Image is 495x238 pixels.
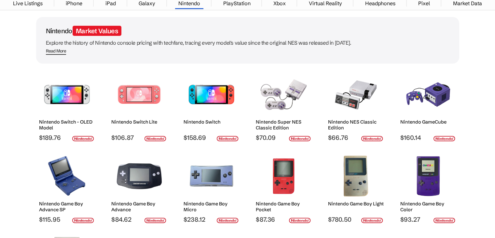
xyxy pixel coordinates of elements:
[111,119,167,125] h2: Nintendo Switch Lite
[253,70,315,141] a: Nintendo Super NES Classic Edition Nintendo Super NES Classic Edition $70.09 nintendo-logo
[111,216,167,223] span: $84.62
[72,217,94,223] img: nintendo-logo
[144,136,166,141] img: nintendo-logo
[400,216,456,223] span: $93.27
[333,73,379,116] img: Nintendo NES Classic Edition
[400,119,456,125] h2: Nintendo GameCube
[216,217,239,223] img: nintendo-logo
[46,48,66,55] span: Read More
[256,119,311,131] h2: Nintendo Super NES Classic Edition
[44,73,90,116] img: Nintendo Switch (OLED Model)
[289,136,311,141] img: nintendo-logo
[405,73,451,116] img: Nintendo GameCube
[361,136,383,141] img: nintendo-logo
[188,73,234,116] img: Nintendo Switch
[253,152,315,223] a: Nintendo Game Boy Pocket Nintendo Game Boy Pocket $87.36 nintendo-logo
[405,155,451,198] img: Nintendo Game Boy Color
[397,70,459,141] a: Nintendo GameCube Nintendo GameCube $160.14 nintendo-logo
[256,134,311,141] span: $70.09
[328,201,384,207] h2: Nintendo Game Boy Light
[144,217,166,223] img: nintendo-logo
[433,136,455,141] img: nintendo-logo
[108,70,170,141] a: Nintendo Switch Lite Nintendo Switch Lite $106.87 nintendo-logo
[216,136,239,141] img: nintendo-logo
[289,217,311,223] img: nintendo-logo
[361,217,383,223] img: nintendo-logo
[400,134,456,141] span: $160.14
[184,134,239,141] span: $158.69
[256,201,311,213] h2: Nintendo Game Boy Pocket
[111,201,167,213] h2: Nintendo Game Boy Advance
[181,152,242,223] a: Nintendo Game Boy Micro Nintendo Game Boy Micro $238.12 nintendo-logo
[39,119,95,131] h2: Nintendo Switch - OLED Model
[39,216,95,223] span: $115.95
[73,26,121,36] span: Market Values
[39,134,95,141] span: $189.76
[116,73,162,116] img: Nintendo Switch Lite
[328,119,384,131] h2: Nintendo NES Classic Edition
[111,134,167,141] span: $106.87
[181,70,242,141] a: Nintendo Switch Nintendo Switch $158.69 nintendo-logo
[325,70,387,141] a: Nintendo NES Classic Edition Nintendo NES Classic Edition $66.76 nintendo-logo
[36,152,98,223] a: Nintendo Game Boy Advance SP Nintendo Game Boy Advance SP $115.95 nintendo-logo
[46,38,449,47] p: Explore the history of Nintendo console pricing with techfare, tracing every model's value since ...
[184,119,239,125] h2: Nintendo Switch
[325,152,387,223] a: Nintendo Game Boy Light Nintendo Game Boy Light $780.50 nintendo-logo
[433,217,455,223] img: nintendo-logo
[261,73,307,116] img: Nintendo Super NES Classic Edition
[328,216,384,223] span: $780.50
[116,155,162,198] img: Nintendo Game Boy Advance SP
[184,201,239,213] h2: Nintendo Game Boy Micro
[256,216,311,223] span: $87.36
[44,155,90,198] img: Nintendo Game Boy Advance SP
[108,152,170,223] a: Nintendo Game Boy Advance SP Nintendo Game Boy Advance $84.62 nintendo-logo
[46,27,449,35] h1: Nintendo
[72,136,94,141] img: nintendo-logo
[333,155,379,198] img: Nintendo Game Boy Light
[39,201,95,213] h2: Nintendo Game Boy Advance SP
[46,48,66,54] div: Read More
[397,152,459,223] a: Nintendo Game Boy Color Nintendo Game Boy Color $93.27 nintendo-logo
[184,216,239,223] span: $238.12
[261,155,307,198] img: Nintendo Game Boy Pocket
[188,155,234,198] img: Nintendo Game Boy Micro
[36,70,98,141] a: Nintendo Switch (OLED Model) Nintendo Switch - OLED Model $189.76 nintendo-logo
[400,201,456,213] h2: Nintendo Game Boy Color
[328,134,384,141] span: $66.76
